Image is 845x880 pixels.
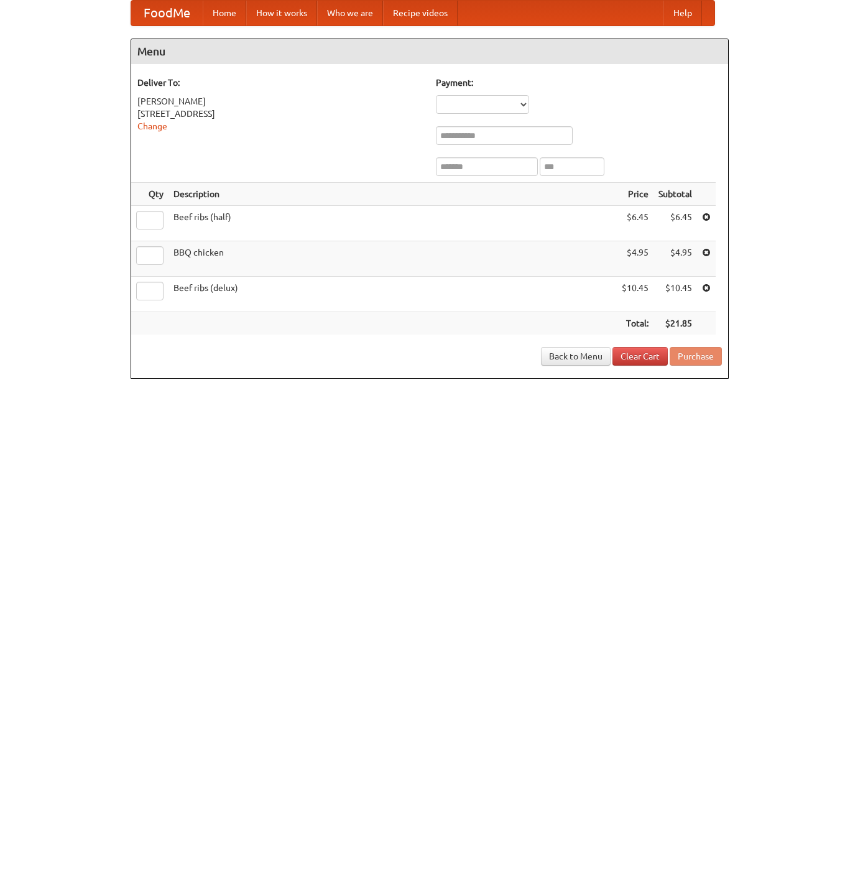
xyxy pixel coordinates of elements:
[169,206,617,241] td: Beef ribs (half)
[246,1,317,25] a: How it works
[617,183,653,206] th: Price
[653,241,697,277] td: $4.95
[653,277,697,312] td: $10.45
[317,1,383,25] a: Who we are
[670,347,722,366] button: Purchase
[541,347,611,366] a: Back to Menu
[137,108,423,120] div: [STREET_ADDRESS]
[653,312,697,335] th: $21.85
[653,183,697,206] th: Subtotal
[169,183,617,206] th: Description
[436,76,722,89] h5: Payment:
[169,277,617,312] td: Beef ribs (delux)
[663,1,702,25] a: Help
[612,347,668,366] a: Clear Cart
[137,76,423,89] h5: Deliver To:
[383,1,458,25] a: Recipe videos
[169,241,617,277] td: BBQ chicken
[137,95,423,108] div: [PERSON_NAME]
[131,183,169,206] th: Qty
[617,277,653,312] td: $10.45
[203,1,246,25] a: Home
[131,1,203,25] a: FoodMe
[131,39,728,64] h4: Menu
[137,121,167,131] a: Change
[617,241,653,277] td: $4.95
[617,206,653,241] td: $6.45
[653,206,697,241] td: $6.45
[617,312,653,335] th: Total:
